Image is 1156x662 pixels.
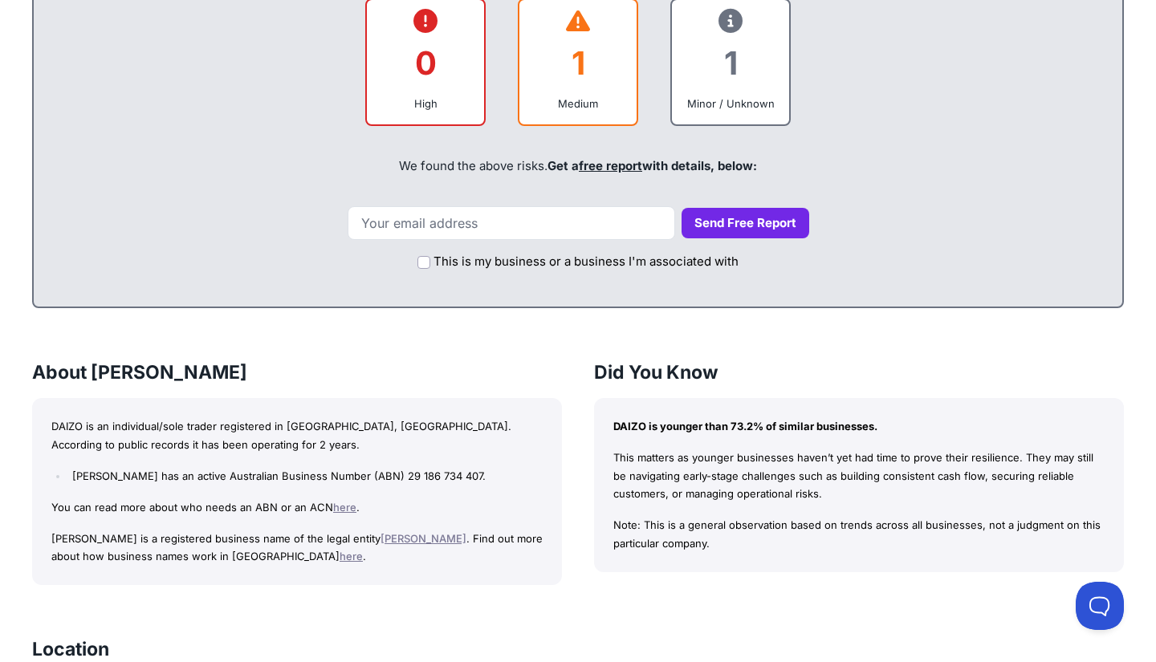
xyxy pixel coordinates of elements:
p: DAIZO is younger than 73.2% of similar businesses. [613,417,1105,436]
h3: Did You Know [594,359,1124,385]
li: [PERSON_NAME] has an active Australian Business Number (ABN) 29 186 734 407. [68,467,543,485]
h3: About [PERSON_NAME] [32,359,562,385]
div: 0 [380,30,471,95]
span: Get a with details, below: [547,158,757,173]
h3: Location [32,636,109,662]
label: This is my business or a business I'm associated with [433,253,739,271]
p: This matters as younger businesses haven’t yet had time to prove their resilience. They may still... [613,449,1105,503]
p: DAIZO is an individual/sole trader registered in [GEOGRAPHIC_DATA], [GEOGRAPHIC_DATA]. According ... [51,417,543,454]
div: High [380,95,471,112]
button: Send Free Report [682,208,809,239]
p: Note: This is a general observation based on trends across all businesses, not a judgment on this... [613,516,1105,553]
input: Your email address [348,206,675,240]
p: [PERSON_NAME] is a registered business name of the legal entity . Find out more about how busines... [51,530,543,567]
a: free report [579,158,642,173]
div: We found the above risks. [50,139,1106,193]
a: here [333,501,356,514]
a: [PERSON_NAME] [381,532,466,545]
div: Medium [532,95,624,112]
a: here [340,550,363,562]
div: Minor / Unknown [685,95,776,112]
div: 1 [685,30,776,95]
div: 1 [532,30,624,95]
iframe: Toggle Customer Support [1076,582,1124,630]
p: You can read more about who needs an ABN or an ACN . [51,498,543,517]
